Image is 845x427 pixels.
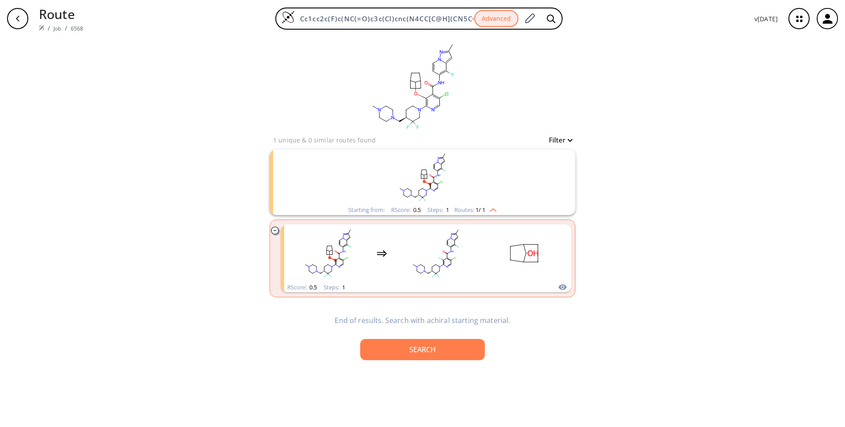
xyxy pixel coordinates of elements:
[476,207,485,213] span: 1 / 1
[273,135,376,145] p: 1 unique & 0 similar routes found
[39,25,44,31] img: Spaya logo
[445,206,449,214] span: 1
[287,285,317,290] div: RScore :
[341,283,345,291] span: 1
[396,226,476,281] svg: Cc1cc2c(F)c(NC(=O)c3c(Cl)cnc(N4CC[C@H](CN5CCN(C)CC5)C(F)(F)C4)c3F)ccn2n1
[391,207,421,213] div: RScore :
[544,137,572,143] button: Filter
[324,37,501,135] svg: Cc1cc2c(F)c(NC(=O)c3c(Cl)cnc(N4CC[C@H](CN5CCN(C)CC5)C(F)(F)C4)c3OC3C4CCC3CC4)ccn2n1
[53,25,61,32] a: Job
[360,339,485,360] button: Search
[427,207,449,213] div: Steps :
[348,207,384,213] div: Starting from:
[270,145,575,302] ul: clusters
[71,25,84,32] a: 6568
[48,23,50,33] li: /
[330,315,515,326] p: End of results. Search with achiral starting material.
[308,150,537,205] svg: Cc1cc2c(F)c(NC(=O)c3c(Cl)cnc(N4CC[C@H](CN5CCN(C)CC5)C(F)(F)C4)c3OC3C4CCC3CC4)ccn2n1
[754,14,778,23] p: v [DATE]
[324,285,345,290] div: Steps :
[295,14,474,23] input: Enter SMILES
[282,11,295,24] img: Logo Spaya
[367,346,478,353] div: Search
[65,23,67,33] li: /
[484,226,564,281] svg: OC1C2CCC1CC2
[308,283,317,291] span: 0.5
[454,207,497,213] div: Routes:
[474,10,518,27] button: Advanced
[412,206,421,214] span: 0.5
[485,205,497,212] img: Up
[288,226,368,281] svg: Cc1cc2c(F)c(NC(=O)c3c(Cl)cnc(N4CC[C@H](CN5CCN(C)CC5)C(F)(F)C4)c3OC3C4CCC3CC4)ccn2n1
[39,4,83,23] p: Route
